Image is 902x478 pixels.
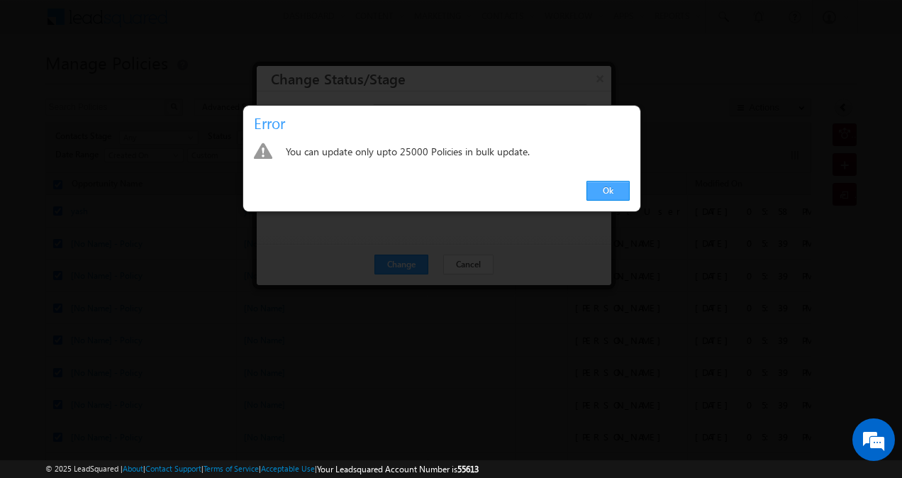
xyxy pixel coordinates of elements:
textarea: Type your message and hit 'Enter' [18,131,259,362]
span: © 2025 LeadSquared | | | | | [45,462,479,476]
a: Contact Support [145,464,201,473]
div: Minimize live chat window [233,7,267,41]
h3: Error [254,111,635,135]
div: Chat with us now [74,74,238,93]
span: Your Leadsquared Account Number is [317,464,479,474]
a: Ok [586,181,630,201]
a: About [123,464,143,473]
em: Start Chat [193,373,257,392]
a: Acceptable Use [261,464,315,473]
div: You can update only upto 25000 Policies in bulk update. [286,143,630,162]
span: 55613 [457,464,479,474]
img: d_60004797649_company_0_60004797649 [24,74,60,93]
a: Terms of Service [204,464,259,473]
